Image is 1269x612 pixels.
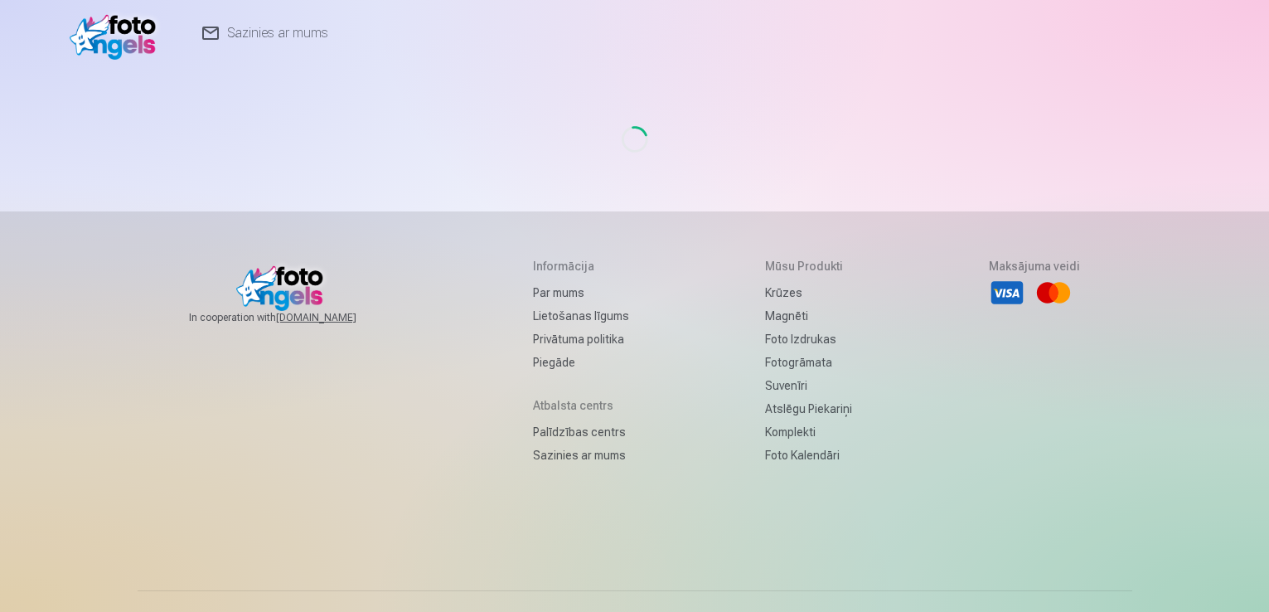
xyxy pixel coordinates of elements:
a: Komplekti [765,420,852,444]
a: Atslēgu piekariņi [765,397,852,420]
a: [DOMAIN_NAME] [276,311,396,324]
a: Palīdzības centrs [533,420,629,444]
a: Krūzes [765,281,852,304]
h5: Maksājuma veidi [989,258,1080,274]
a: Suvenīri [765,374,852,397]
span: In cooperation with [189,311,396,324]
li: Mastercard [1035,274,1072,311]
h5: Mūsu produkti [765,258,852,274]
a: Lietošanas līgums [533,304,629,328]
h5: Atbalsta centrs [533,397,629,414]
a: Magnēti [765,304,852,328]
a: Piegāde [533,351,629,374]
a: Foto izdrukas [765,328,852,351]
a: Par mums [533,281,629,304]
h5: Informācija [533,258,629,274]
a: Privātuma politika [533,328,629,351]
a: Foto kalendāri [765,444,852,467]
a: Fotogrāmata [765,351,852,374]
img: /fa1 [70,7,165,60]
li: Visa [989,274,1025,311]
a: Sazinies ar mums [533,444,629,467]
